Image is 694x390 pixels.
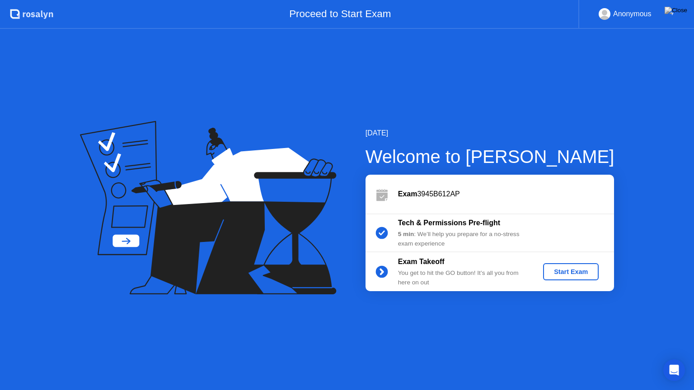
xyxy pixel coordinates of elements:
div: [DATE] [366,128,614,139]
div: : We’ll help you prepare for a no-stress exam experience [398,230,528,248]
b: Exam Takeoff [398,258,445,265]
b: Exam [398,190,417,198]
div: Start Exam [547,268,595,275]
img: Close [665,7,687,14]
div: You get to hit the GO button! It’s all you from here on out [398,269,528,287]
b: 5 min [398,231,414,237]
div: Open Intercom Messenger [663,359,685,381]
div: Anonymous [613,8,652,20]
button: Start Exam [543,263,599,280]
div: Welcome to [PERSON_NAME] [366,143,614,170]
b: Tech & Permissions Pre-flight [398,219,500,227]
div: 3945B612AP [398,189,614,200]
